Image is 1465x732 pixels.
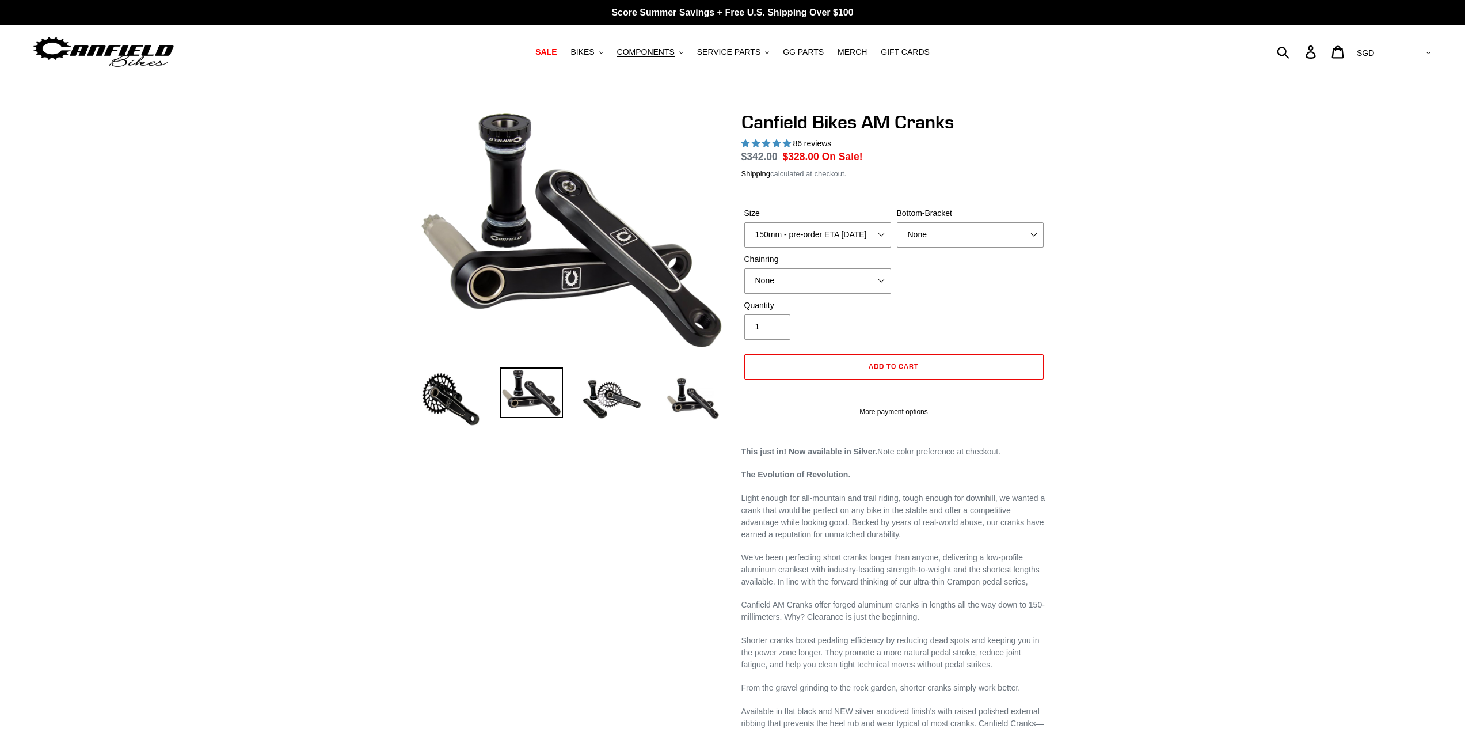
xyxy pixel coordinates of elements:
button: BIKES [565,44,608,60]
p: From the gravel grinding to the rock garden, shorter cranks simply work better. [741,682,1047,694]
a: More payment options [744,407,1044,417]
button: COMPONENTS [611,44,689,60]
a: GIFT CARDS [875,44,935,60]
button: SERVICE PARTS [691,44,775,60]
img: Canfield Bikes [32,34,176,70]
s: $342.00 [741,151,778,162]
label: Quantity [744,299,891,312]
label: Size [744,207,891,219]
span: 86 reviews [793,139,831,148]
button: Add to cart [744,354,1044,380]
span: 4.97 stars [741,139,793,148]
p: We've been perfecting short cranks longer than anyone, delivering a low-profile aluminum crankset... [741,552,1047,588]
span: Add to cart [869,362,919,370]
a: SALE [530,44,562,60]
span: GG PARTS [783,47,824,57]
span: SALE [535,47,557,57]
span: MERCH [838,47,867,57]
div: calculated at checkout. [741,168,1047,180]
span: $328.00 [783,151,819,162]
p: Canfield AM Cranks offer forged aluminum cranks in lengths all the way down to 150-millimeters. W... [741,599,1047,623]
a: Shipping [741,169,771,179]
p: Note color preference at checkout. [741,446,1047,458]
img: Load image into Gallery viewer, Canfield Bikes AM Cranks [419,367,482,431]
img: Load image into Gallery viewer, CANFIELD-AM_DH-CRANKS [661,367,724,431]
a: MERCH [832,44,873,60]
img: Load image into Gallery viewer, Canfield Cranks [500,367,563,418]
strong: This just in! Now available in Silver. [741,447,878,456]
span: On Sale! [822,149,863,164]
span: GIFT CARDS [881,47,930,57]
strong: The Evolution of Revolution. [741,470,851,479]
a: GG PARTS [777,44,829,60]
input: Search [1283,39,1312,65]
label: Bottom-Bracket [897,207,1044,219]
h1: Canfield Bikes AM Cranks [741,111,1047,133]
img: Load image into Gallery viewer, Canfield Bikes AM Cranks [580,367,644,431]
span: BIKES [570,47,594,57]
p: Light enough for all-mountain and trail riding, tough enough for downhill, we wanted a crank that... [741,492,1047,541]
p: Shorter cranks boost pedaling efficiency by reducing dead spots and keeping you in the power zone... [741,635,1047,671]
label: Chainring [744,253,891,266]
span: SERVICE PARTS [697,47,760,57]
span: COMPONENTS [617,47,675,57]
